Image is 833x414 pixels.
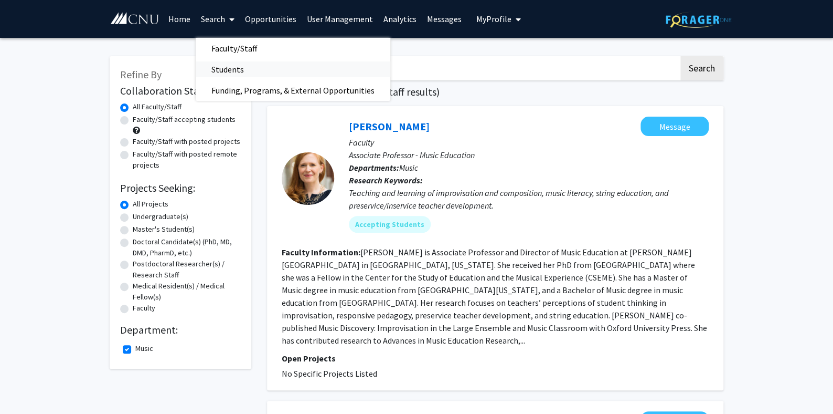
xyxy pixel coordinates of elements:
[282,247,707,346] fg-read-more: [PERSON_NAME] is Associate Professor and Director of Music Education at [PERSON_NAME][GEOGRAPHIC_...
[282,352,709,365] p: Open Projects
[133,281,241,303] label: Medical Resident(s) / Medical Fellow(s)
[267,86,723,98] h1: Page of ( total faculty/staff results)
[8,367,45,406] iframe: Chat
[349,175,423,185] b: Research Keywords:
[133,149,241,171] label: Faculty/Staff with posted remote projects
[133,224,195,235] label: Master's Student(s)
[120,182,241,194] h2: Projects Seeking:
[135,343,153,354] label: Music
[196,82,390,98] a: Funding, Programs, & External Opportunities
[133,114,236,125] label: Faculty/Staff accepting students
[120,85,241,97] h2: Collaboration Status:
[133,258,241,281] label: Postdoctoral Researcher(s) / Research Staff
[133,199,168,210] label: All Projects
[302,1,378,37] a: User Management
[133,236,241,258] label: Doctoral Candidate(s) (PhD, MD, DMD, PharmD, etc.)
[399,162,418,173] span: Music
[349,162,399,173] b: Departments:
[680,56,723,80] button: Search
[120,68,162,81] span: Refine By
[110,12,159,25] img: Christopher Newport University Logo
[282,368,377,379] span: No Specific Projects Listed
[196,80,390,101] span: Funding, Programs, & External Opportunities
[349,216,431,233] mat-chip: Accepting Students
[133,136,240,147] label: Faculty/Staff with posted projects
[349,136,709,149] p: Faculty
[196,1,240,37] a: Search
[196,59,260,80] span: Students
[349,120,430,133] a: [PERSON_NAME]
[666,12,731,28] img: ForagerOne Logo
[133,211,188,222] label: Undergraduate(s)
[476,14,511,24] span: My Profile
[240,1,302,37] a: Opportunities
[349,187,709,212] div: Teaching and learning of improvisation and composition, music literacy, string education, and pre...
[267,56,679,80] input: Search Keywords
[133,303,155,314] label: Faculty
[196,61,390,77] a: Students
[133,101,181,112] label: All Faculty/Staff
[349,149,709,161] p: Associate Professor - Music Education
[422,1,467,37] a: Messages
[163,1,196,37] a: Home
[196,38,273,59] span: Faculty/Staff
[282,247,360,257] b: Faculty Information:
[196,40,390,56] a: Faculty/Staff
[378,1,422,37] a: Analytics
[120,324,241,336] h2: Department:
[640,117,709,136] button: Message Kimberly Ankney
